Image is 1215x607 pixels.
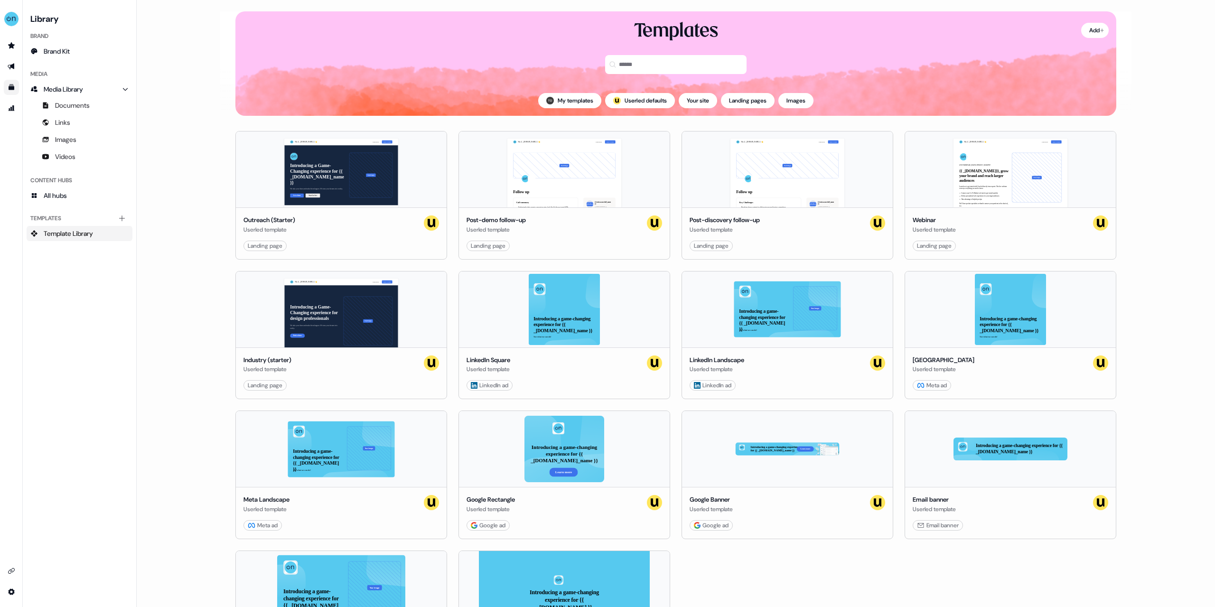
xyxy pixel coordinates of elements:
[424,495,439,510] img: userled logo
[467,364,510,374] div: Userled template
[613,97,621,104] img: userled logo
[1093,215,1108,231] img: userled logo
[905,131,1116,260] button: Hey {{ _[DOMAIN_NAME] }} 👋Learn moreBook a demoLIVE WEBINAR | [DATE] 1PM EST | 10AM PST{{ _[DOMAI...
[44,191,67,200] span: All hubs
[27,66,132,82] div: Media
[905,411,1116,539] button: Introducing a game-changing experience for {{ _[DOMAIN_NAME]_name }}Email bannerUserled templateu...
[4,563,19,579] a: Go to integrations
[1093,355,1108,371] img: userled logo
[917,521,959,530] div: Email banner
[55,118,70,127] span: Links
[458,131,670,260] button: Hey {{ _[DOMAIN_NAME] }} 👋Learn moreBook a demoYour imageFollow upCall summary Understand what cu...
[467,504,515,514] div: Userled template
[458,411,670,539] button: Introducing a game-changing experience for {{ _[DOMAIN_NAME]_name }}Learn moreGoogle RectangleUse...
[870,215,885,231] img: userled logo
[679,93,717,108] button: Your site
[27,226,132,241] a: Template Library
[690,364,744,374] div: Userled template
[4,80,19,95] a: Go to templates
[870,355,885,371] img: userled logo
[721,93,775,108] button: Landing pages
[613,97,621,104] div: ;
[235,131,447,260] button: Hey {{ _[DOMAIN_NAME] }} 👋Learn moreBook a demoIntroducing a Game-Changing experience for {{ _[DO...
[694,241,729,251] div: Landing page
[634,19,718,44] div: Templates
[27,115,132,130] a: Links
[913,225,956,234] div: Userled template
[913,355,974,365] div: [GEOGRAPHIC_DATA]
[917,241,952,251] div: Landing page
[44,47,70,56] span: Brand Kit
[243,495,290,504] div: Meta Landscape
[605,93,675,108] button: userled logo;Userled defaults
[27,98,132,113] a: Documents
[538,93,601,108] button: My templates
[235,271,447,400] button: Hey {{ _[DOMAIN_NAME] }} 👋Learn moreBook a demoIntroducing a Game-Changing experience for design ...
[44,229,93,238] span: Template Library
[1081,23,1109,38] button: Add
[27,44,132,59] a: Brand Kit
[424,215,439,231] img: userled logo
[467,355,510,365] div: LinkedIn Square
[690,215,760,225] div: Post-discovery follow-up
[905,271,1116,400] button: Introducing a game-changing experience for {{ _[DOMAIN_NAME]_name }}See what we can do![GEOGRAPHI...
[471,521,505,530] div: Google ad
[546,97,554,104] img: TestAccount
[682,271,893,400] button: Introducing a game-changing experience for {{ _[DOMAIN_NAME] }}See what we can do!Your imageLinke...
[27,28,132,44] div: Brand
[27,82,132,97] a: Media Library
[870,495,885,510] img: userled logo
[682,411,893,539] button: Introducing a game-changing experience for {{ _[DOMAIN_NAME]_name }}Learn moreGoogle BannerUserle...
[682,131,893,260] button: Hey {{ _[DOMAIN_NAME] }} 👋Learn moreBook a demoYour imageFollow upKey Challenges Breaking down co...
[27,173,132,188] div: Content Hubs
[4,584,19,599] a: Go to integrations
[243,225,295,234] div: Userled template
[235,411,447,539] button: Introducing a game-changing experience for {{ _[DOMAIN_NAME] }}See what we can do!Your imageMeta ...
[27,132,132,147] a: Images
[471,381,508,390] div: LinkedIn ad
[1093,495,1108,510] img: userled logo
[913,504,956,514] div: Userled template
[690,225,760,234] div: Userled template
[27,188,132,203] a: All hubs
[248,521,278,530] div: Meta ad
[458,271,670,400] button: Introducing a game-changing experience for {{ _[DOMAIN_NAME]_name }}See what we can do!LinkedIn S...
[917,381,947,390] div: Meta ad
[913,495,956,504] div: Email banner
[243,355,291,365] div: Industry (starter)
[694,521,729,530] div: Google ad
[690,355,744,365] div: LinkedIn Landscape
[243,504,290,514] div: Userled template
[4,38,19,53] a: Go to prospects
[467,495,515,504] div: Google Rectangle
[778,93,813,108] button: Images
[424,355,439,371] img: userled logo
[471,241,505,251] div: Landing page
[27,211,132,226] div: Templates
[694,381,731,390] div: LinkedIn ad
[690,504,733,514] div: Userled template
[248,241,282,251] div: Landing page
[913,364,974,374] div: Userled template
[27,149,132,164] a: Videos
[647,355,662,371] img: userled logo
[243,364,291,374] div: Userled template
[55,101,90,110] span: Documents
[913,215,956,225] div: Webinar
[55,135,76,144] span: Images
[4,59,19,74] a: Go to outbound experience
[647,215,662,231] img: userled logo
[243,215,295,225] div: Outreach (Starter)
[647,495,662,510] img: userled logo
[248,381,282,390] div: Landing page
[467,215,526,225] div: Post-demo follow-up
[4,101,19,116] a: Go to attribution
[690,495,733,504] div: Google Banner
[467,225,526,234] div: Userled template
[44,84,83,94] span: Media Library
[27,11,132,25] h3: Library
[55,152,75,161] span: Videos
